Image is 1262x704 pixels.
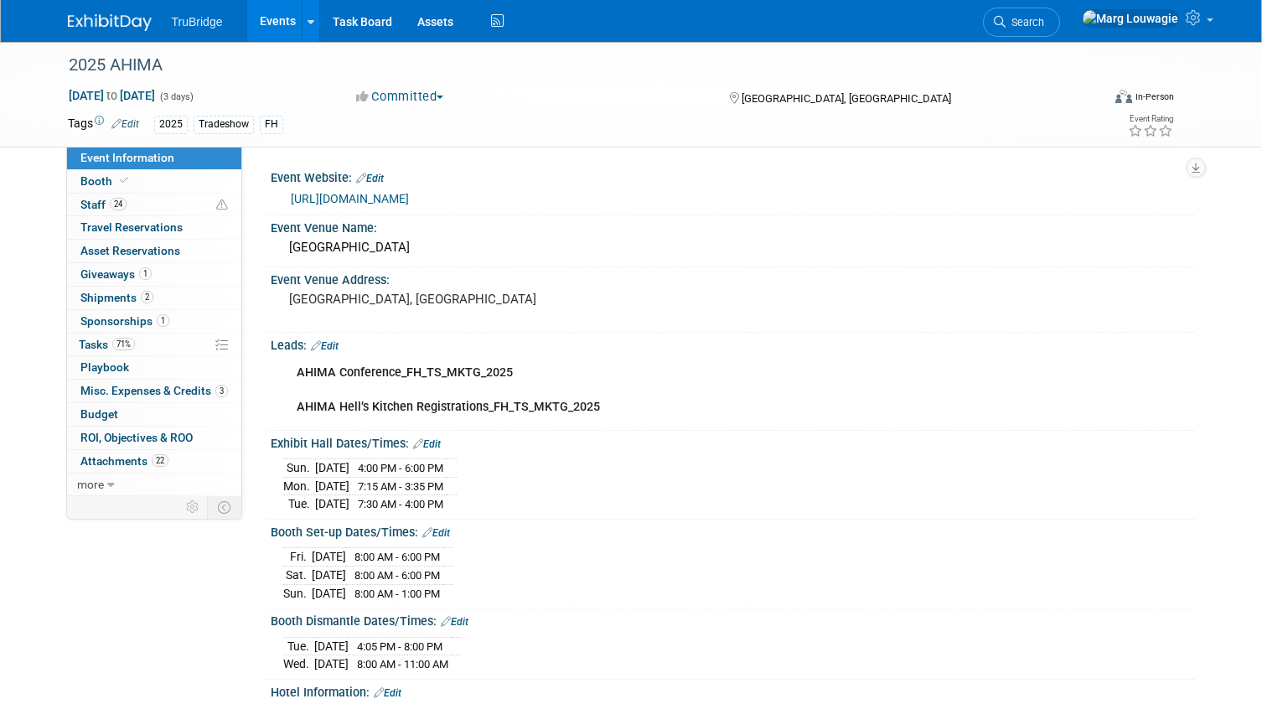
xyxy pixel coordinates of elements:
[358,498,443,510] span: 7:30 AM - 4:00 PM
[80,360,129,374] span: Playbook
[68,88,156,103] span: [DATE] [DATE]
[374,687,401,699] a: Edit
[742,92,951,105] span: [GEOGRAPHIC_DATA], [GEOGRAPHIC_DATA]
[314,655,349,673] td: [DATE]
[358,462,443,474] span: 4:00 PM - 6:00 PM
[216,198,228,213] span: Potential Scheduling Conflict -- at least one attendee is tagged in another overlapping event.
[312,584,346,602] td: [DATE]
[80,267,152,281] span: Giveaways
[79,338,135,351] span: Tasks
[271,431,1195,453] div: Exhibit Hall Dates/Times:
[354,569,440,582] span: 8:00 AM - 6:00 PM
[80,407,118,421] span: Budget
[271,215,1195,236] div: Event Venue Name:
[67,216,241,239] a: Travel Reservations
[271,680,1195,701] div: Hotel Information:
[1011,87,1174,112] div: Event Format
[283,567,312,585] td: Sat.
[67,310,241,333] a: Sponsorships1
[350,88,450,106] button: Committed
[120,176,128,185] i: Booth reservation complete
[283,459,315,478] td: Sun.
[111,118,139,130] a: Edit
[315,495,349,513] td: [DATE]
[157,314,169,327] span: 1
[67,287,241,309] a: Shipments2
[1082,9,1179,28] img: Marg Louwagie
[283,637,314,655] td: Tue.
[413,438,441,450] a: Edit
[67,403,241,426] a: Budget
[356,173,384,184] a: Edit
[80,454,168,468] span: Attachments
[283,235,1182,261] div: [GEOGRAPHIC_DATA]
[315,477,349,495] td: [DATE]
[110,198,127,210] span: 24
[315,459,349,478] td: [DATE]
[178,496,208,518] td: Personalize Event Tab Strip
[283,584,312,602] td: Sun.
[80,198,127,211] span: Staff
[441,616,468,628] a: Edit
[297,365,513,380] b: AHIMA Conference_FH_TS_MKTG_2025
[283,548,312,567] td: Fri.
[67,356,241,379] a: Playbook
[983,8,1060,37] a: Search
[312,567,346,585] td: [DATE]
[139,267,152,280] span: 1
[67,380,241,402] a: Misc. Expenses & Credits3
[354,588,440,600] span: 8:00 AM - 1:00 PM
[207,496,241,518] td: Toggle Event Tabs
[80,314,169,328] span: Sponsorships
[77,478,104,491] span: more
[358,480,443,493] span: 7:15 AM - 3:35 PM
[63,50,1080,80] div: 2025 AHIMA
[80,244,180,257] span: Asset Reservations
[67,170,241,193] a: Booth
[1128,115,1173,123] div: Event Rating
[357,640,442,653] span: 4:05 PM - 8:00 PM
[104,89,120,102] span: to
[172,15,223,28] span: TruBridge
[354,551,440,563] span: 8:00 AM - 6:00 PM
[271,608,1195,630] div: Booth Dismantle Dates/Times:
[283,495,315,513] td: Tue.
[67,334,241,356] a: Tasks71%
[260,116,283,133] div: FH
[271,165,1195,187] div: Event Website:
[311,340,339,352] a: Edit
[152,454,168,467] span: 22
[67,427,241,449] a: ROI, Objectives & ROO
[67,194,241,216] a: Staff24
[297,400,600,414] b: AHIMA Hell’s Kitchen Registrations_FH_TS_MKTG_2025
[80,220,183,234] span: Travel Reservations
[215,385,228,397] span: 3
[422,527,450,539] a: Edit
[357,658,448,670] span: 8:00 AM - 11:00 AM
[283,477,315,495] td: Mon.
[271,520,1195,541] div: Booth Set-up Dates/Times:
[312,548,346,567] td: [DATE]
[283,655,314,673] td: Wed.
[80,431,193,444] span: ROI, Objectives & ROO
[314,637,349,655] td: [DATE]
[271,333,1195,355] div: Leads:
[289,292,638,307] pre: [GEOGRAPHIC_DATA], [GEOGRAPHIC_DATA]
[158,91,194,102] span: (3 days)
[1115,90,1132,103] img: Format-Inperson.png
[67,450,241,473] a: Attachments22
[1006,16,1044,28] span: Search
[112,338,135,350] span: 71%
[67,474,241,496] a: more
[67,147,241,169] a: Event Information
[80,384,228,397] span: Misc. Expenses & Credits
[1135,91,1174,103] div: In-Person
[194,116,254,133] div: Tradeshow
[291,192,409,205] a: [URL][DOMAIN_NAME]
[68,115,139,134] td: Tags
[80,151,174,164] span: Event Information
[271,267,1195,288] div: Event Venue Address:
[80,291,153,304] span: Shipments
[68,14,152,31] img: ExhibitDay
[80,174,132,188] span: Booth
